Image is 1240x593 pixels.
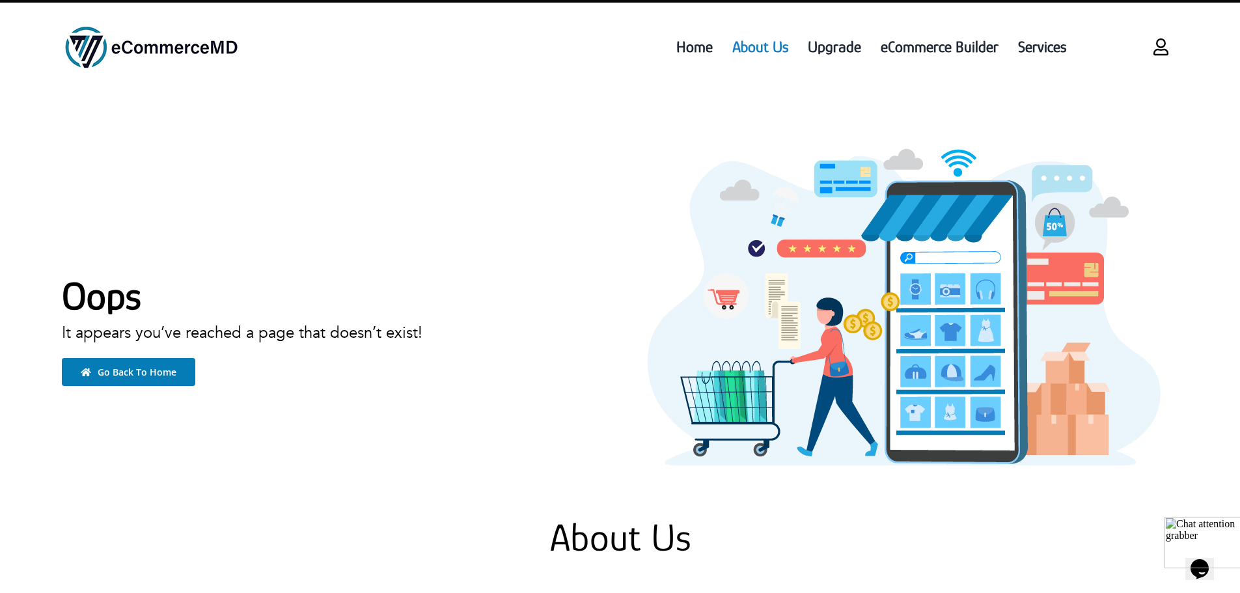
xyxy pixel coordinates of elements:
a: ecommercemd logo [62,25,241,39]
a: eCommerce Builder [871,16,1008,78]
img: eCommerce-the-right-ways.png [642,143,1163,469]
a: Go Back To Home [62,358,195,386]
span: eCommerce Builder [881,35,999,59]
b: Oops [62,274,141,318]
a: Link to https://www.ecommercemd.com/login [1144,30,1178,64]
a: About Us [723,16,798,78]
img: ecommercemd logo [62,25,241,69]
p: It appears you’ve reached a page that doesn’t exist! [62,322,598,345]
span: Services [1018,35,1066,59]
a: Upgrade [798,16,871,78]
img: Chat attention grabber [5,5,86,57]
nav: Menu [294,16,1076,78]
h1: About Us [62,514,1178,561]
iframe: chat widget [1159,512,1240,573]
a: Home [667,16,723,78]
a: Services [1008,16,1076,78]
span: About Us [732,35,788,59]
span: Upgrade [808,35,861,59]
span: Go Back To Home [98,366,176,378]
span: Home [676,35,713,59]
